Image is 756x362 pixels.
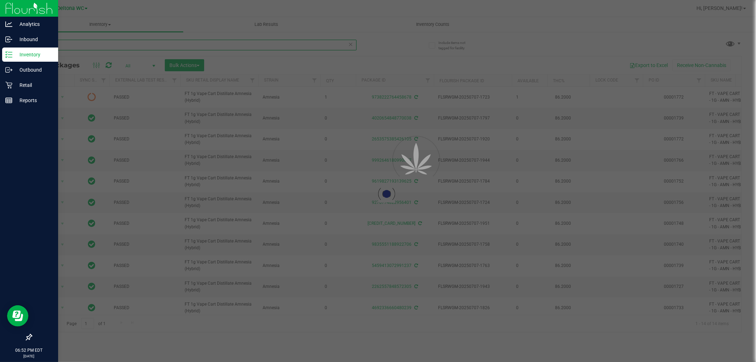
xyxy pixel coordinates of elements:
[3,353,55,359] p: [DATE]
[12,35,55,44] p: Inbound
[12,50,55,59] p: Inventory
[12,20,55,28] p: Analytics
[12,81,55,89] p: Retail
[5,97,12,104] inline-svg: Reports
[5,21,12,28] inline-svg: Analytics
[5,82,12,89] inline-svg: Retail
[5,51,12,58] inline-svg: Inventory
[5,66,12,73] inline-svg: Outbound
[3,347,55,353] p: 06:52 PM EDT
[5,36,12,43] inline-svg: Inbound
[7,305,28,327] iframe: Resource center
[12,96,55,105] p: Reports
[12,66,55,74] p: Outbound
